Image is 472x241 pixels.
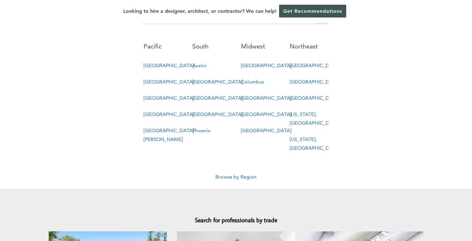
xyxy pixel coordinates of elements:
[215,174,257,180] a: Browse by Region
[144,95,194,101] a: [GEOGRAPHIC_DATA]
[290,79,340,85] a: [GEOGRAPHIC_DATA]
[352,196,465,233] iframe: Drift Widget Chat Controller
[241,79,264,85] a: Columbus
[49,209,423,224] h2: Search for professionals by trade
[290,111,340,126] a: [US_STATE], [GEOGRAPHIC_DATA]
[241,41,280,52] p: Midwest
[241,111,291,117] a: [GEOGRAPHIC_DATA]
[290,136,340,151] a: [US_STATE], [GEOGRAPHIC_DATA]
[279,5,346,18] a: Get Recommendations
[192,95,243,101] a: [GEOGRAPHIC_DATA]
[144,128,194,142] a: [GEOGRAPHIC_DATA][PERSON_NAME]
[192,111,243,117] a: [GEOGRAPHIC_DATA]
[290,41,328,52] p: Northeast
[192,63,207,68] a: Austin
[192,79,243,85] a: [GEOGRAPHIC_DATA]
[241,63,291,68] a: [GEOGRAPHIC_DATA]
[144,111,194,117] a: [GEOGRAPHIC_DATA]
[241,95,291,101] a: [GEOGRAPHIC_DATA]
[144,41,182,52] p: Pacific
[241,128,291,133] a: [GEOGRAPHIC_DATA]
[144,79,194,85] a: [GEOGRAPHIC_DATA]
[192,128,210,133] a: Phoenix
[290,63,340,68] a: [GEOGRAPHIC_DATA]
[144,63,194,68] a: [GEOGRAPHIC_DATA]
[290,95,340,101] a: [GEOGRAPHIC_DATA]
[192,41,231,52] p: South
